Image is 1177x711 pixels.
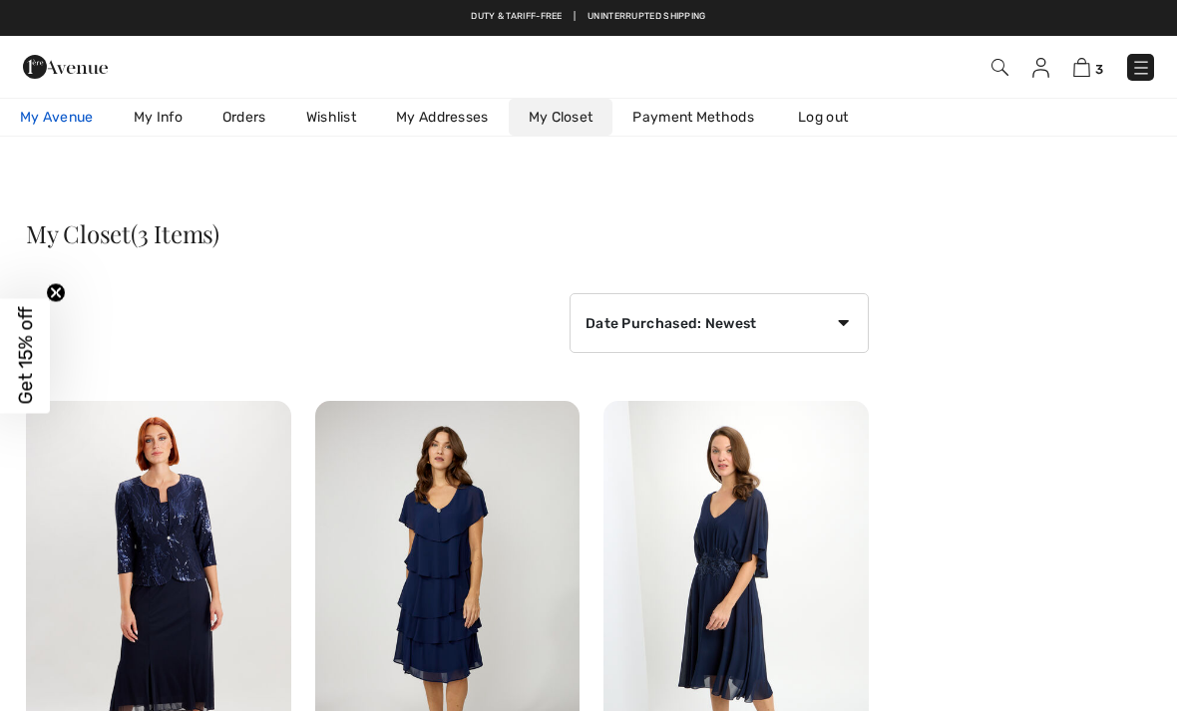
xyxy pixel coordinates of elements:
[131,217,219,249] span: (3 Items)
[23,47,108,87] img: 1ère Avenue
[376,99,509,136] a: My Addresses
[286,99,376,136] a: Wishlist
[23,56,108,75] a: 1ère Avenue
[114,99,202,136] a: My Info
[202,99,286,136] a: Orders
[20,107,94,128] span: My Avenue
[1073,55,1103,79] a: 3
[471,11,705,21] a: Duty & tariff-free | Uninterrupted shipping
[1032,58,1049,78] img: My Info
[26,221,869,245] h3: My Closet
[14,307,37,405] span: Get 15% off
[991,59,1008,76] img: Search
[1095,62,1103,77] span: 3
[509,99,613,136] a: My Closet
[612,99,774,136] a: Payment Methods
[46,282,66,302] button: Close teaser
[1073,58,1090,77] img: Shopping Bag
[778,99,888,136] a: Log out
[1131,58,1151,78] img: Menu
